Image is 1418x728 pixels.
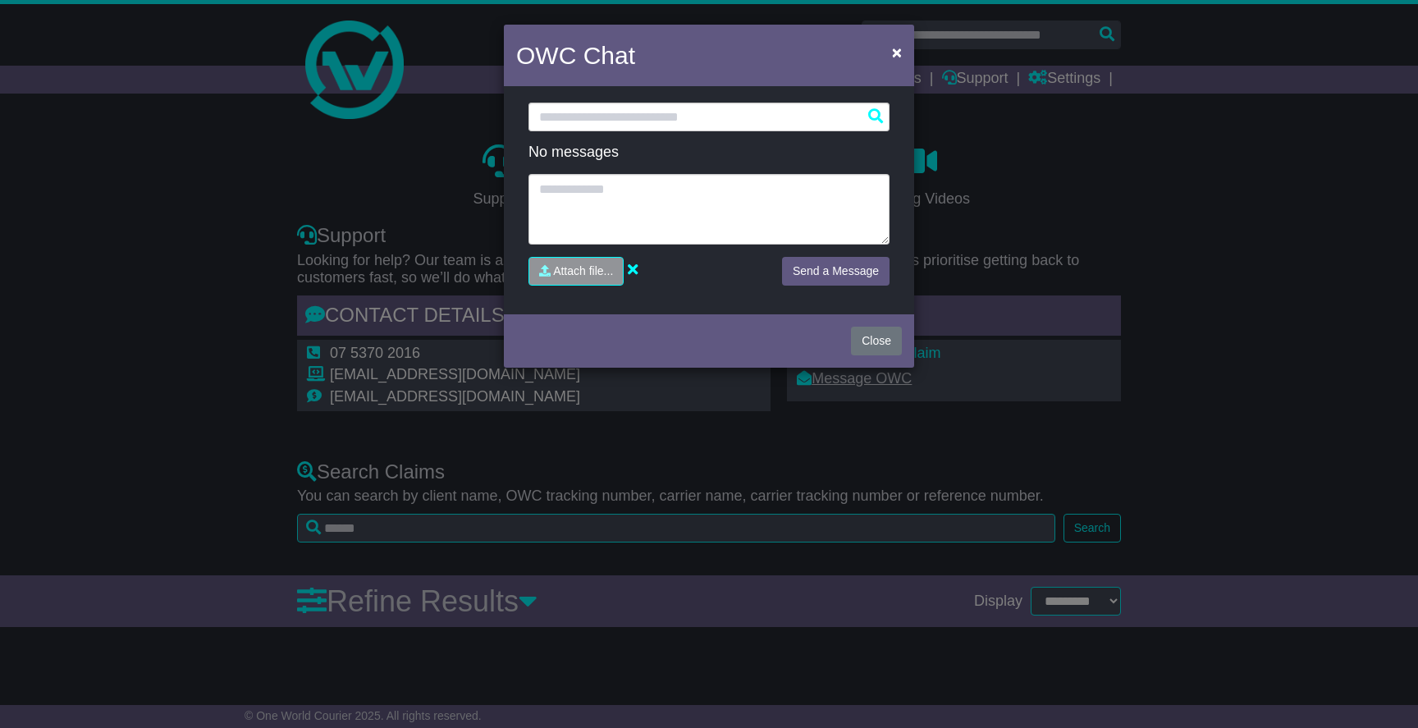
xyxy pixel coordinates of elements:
[528,144,890,162] p: No messages
[782,257,890,286] button: Send a Message
[884,35,910,69] button: Close
[851,327,902,355] button: Close
[892,43,902,62] span: ×
[516,37,635,74] h4: OWC Chat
